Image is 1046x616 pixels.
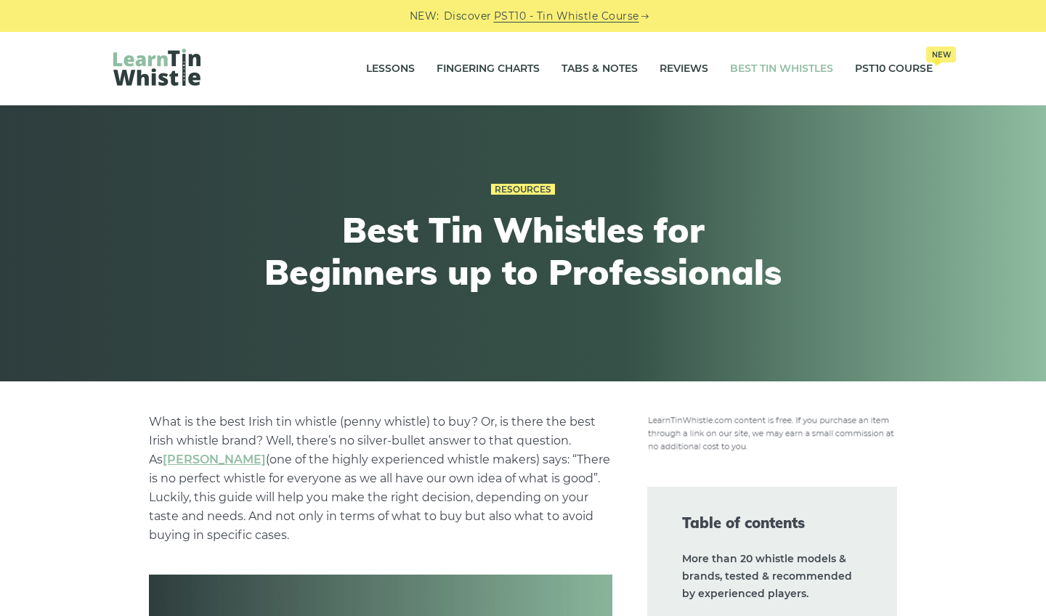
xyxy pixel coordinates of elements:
a: Resources [491,184,555,195]
p: What is the best Irish tin whistle (penny whistle) to buy? Or, is there the best Irish whistle br... [149,413,612,545]
a: Reviews [660,51,708,87]
img: LearnTinWhistle.com [113,49,200,86]
span: Table of contents [682,513,862,533]
img: disclosure [647,413,897,452]
a: Tabs & Notes [561,51,638,87]
a: undefined (opens in a new tab) [163,453,266,466]
a: Best Tin Whistles [730,51,833,87]
a: PST10 CourseNew [855,51,933,87]
span: New [926,46,956,62]
a: Lessons [366,51,415,87]
strong: More than 20 whistle models & brands, tested & recommended by experienced players. [682,552,852,600]
a: Fingering Charts [437,51,540,87]
h1: Best Tin Whistles for Beginners up to Professionals [256,209,790,293]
